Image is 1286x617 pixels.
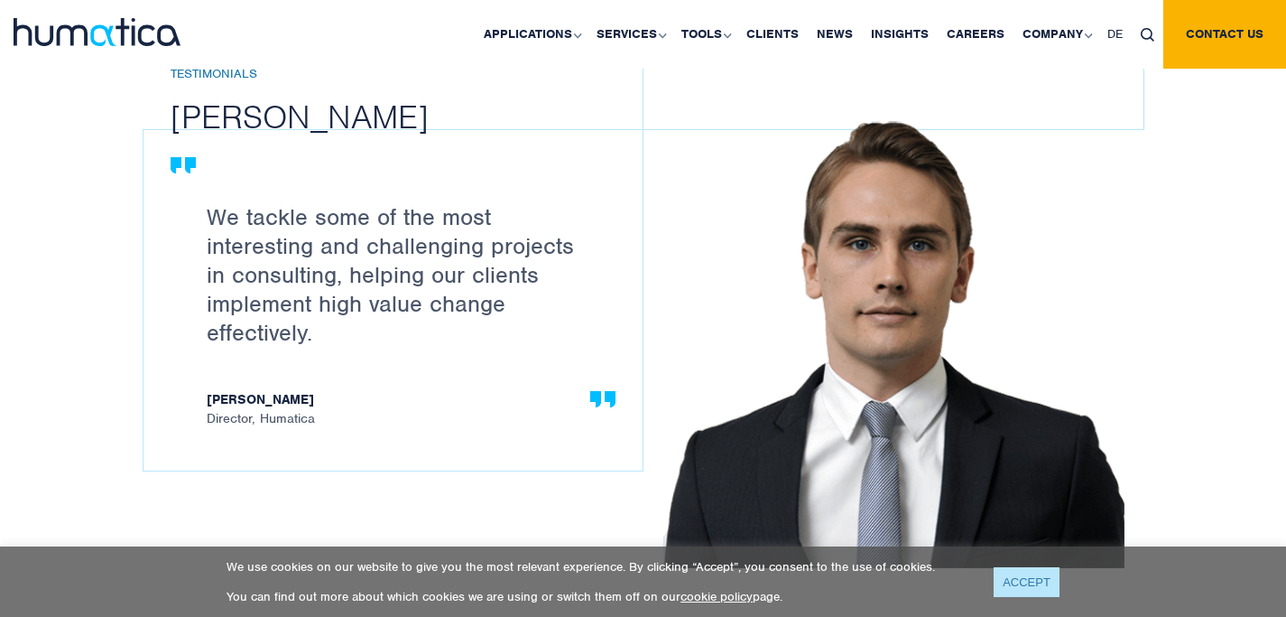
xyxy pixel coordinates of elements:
p: We tackle some of the most interesting and challenging projects in consulting, helping our client... [207,202,597,347]
span: DE [1107,26,1123,42]
h2: [PERSON_NAME] [171,96,670,137]
p: We use cookies on our website to give you the most relevant experience. By clicking “Accept”, you... [227,559,971,575]
h6: Testimonials [171,67,670,82]
a: ACCEPT [994,567,1059,597]
a: cookie policy [680,589,753,604]
img: search_icon [1141,28,1154,42]
img: logo [14,18,180,46]
img: Careers [663,111,1124,568]
strong: [PERSON_NAME] [207,392,597,411]
p: You can find out more about which cookies we are using or switch them off on our page. [227,589,971,604]
span: Director, Humatica [207,392,597,425]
